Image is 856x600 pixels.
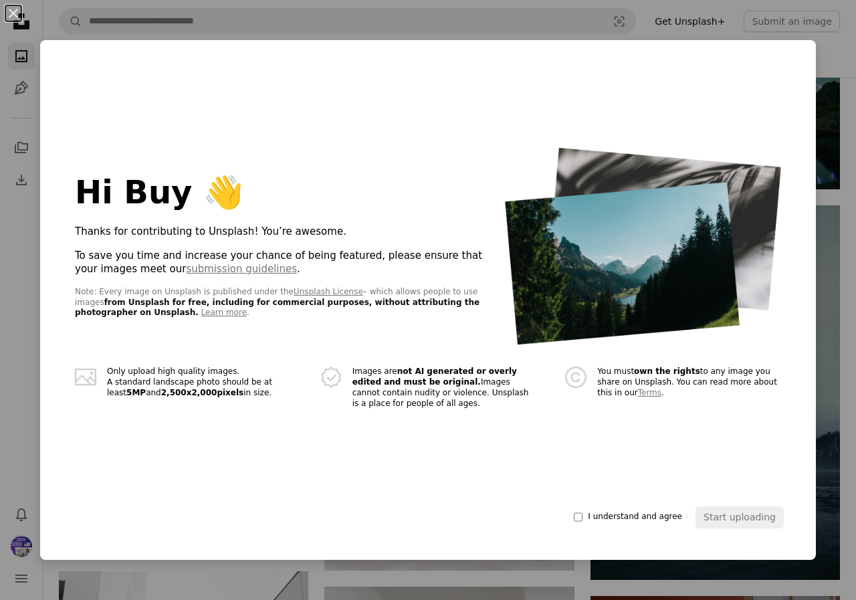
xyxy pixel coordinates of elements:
[574,512,582,522] input: I understand and agree
[107,377,291,399] span: A standard landscape photo should be at least and in size.
[126,388,146,397] strong: 5 MP
[294,287,363,296] a: Unsplash License
[352,367,536,409] dd: Images are Images cannot contain nudity or violence. Unsplash is a place for people of all ages.
[638,388,661,397] a: Terms
[75,249,489,276] p: To save you time and increase your chance of being featured, please ensure that your images meet ...
[588,512,682,522] span: I understand and agree
[505,148,781,345] img: photo-stack@2x.png
[695,506,784,528] button: Start uploading
[75,298,479,318] strong: from Unsplash for free, including for commercial purposes, without attributing the photographer o...
[352,367,517,387] strong: not AI generated or overly edited and must be original.
[634,367,700,376] strong: own the rights
[75,175,489,209] h1: Hi Buy 👋
[597,367,781,409] dd: You must to any image you share on Unsplash. You can read more about this in our .
[75,225,489,239] p: Thanks for contributing to Unsplash! You’re awesome.
[161,388,244,397] strong: 2,500 x 2,000 pixels
[107,367,291,377] span: Only upload high quality images.
[75,287,489,319] p: Note: Every image on Unsplash is published under the – which allows people to use images .
[186,263,297,275] a: submission guidelines
[201,308,247,317] a: Learn more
